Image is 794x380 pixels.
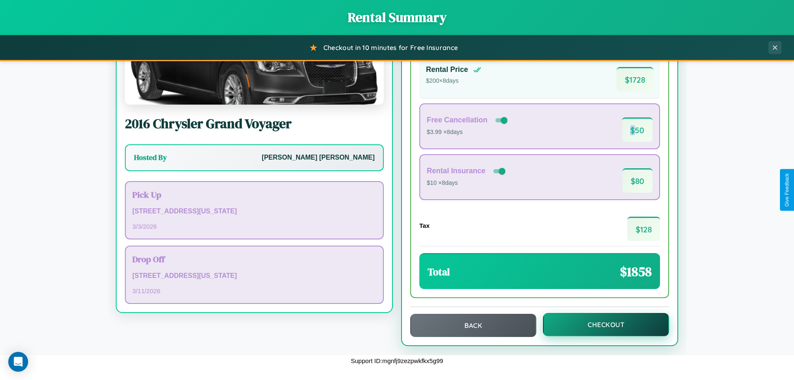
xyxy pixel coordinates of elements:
[323,43,458,52] span: Checkout in 10 minutes for Free Insurance
[132,270,376,282] p: [STREET_ADDRESS][US_STATE]
[132,253,376,265] h3: Drop Off
[132,206,376,217] p: [STREET_ADDRESS][US_STATE]
[622,168,653,193] span: $ 80
[132,285,376,296] p: 3 / 11 / 2026
[427,116,488,124] h4: Free Cancellation
[8,8,786,26] h1: Rental Summary
[784,173,790,207] div: Give Feedback
[132,221,376,232] p: 3 / 3 / 2026
[427,127,509,138] p: $3.99 × 8 days
[134,153,167,163] h3: Hosted By
[622,117,653,142] span: $ 50
[410,314,536,337] button: Back
[8,352,28,372] div: Open Intercom Messenger
[426,76,481,86] p: $ 200 × 8 days
[132,189,376,201] h3: Pick Up
[620,263,652,281] span: $ 1858
[426,65,468,74] h4: Rental Price
[428,265,450,279] h3: Total
[262,152,375,164] p: [PERSON_NAME] [PERSON_NAME]
[427,178,507,189] p: $10 × 8 days
[419,222,430,229] h4: Tax
[427,167,485,175] h4: Rental Insurance
[617,67,653,91] span: $ 1728
[125,115,384,133] h2: 2016 Chrysler Grand Voyager
[125,22,384,105] img: Chrysler Grand Voyager
[543,313,669,336] button: Checkout
[351,355,443,366] p: Support ID: mgnfj9zezpwkfkx5g99
[627,217,660,241] span: $ 128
